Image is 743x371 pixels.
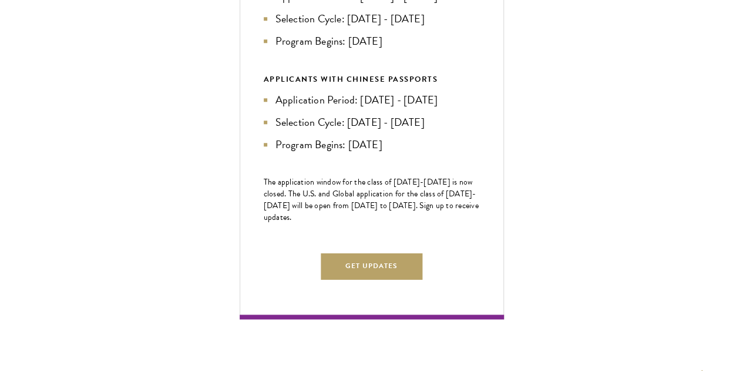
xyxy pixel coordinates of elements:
li: Program Begins: [DATE] [264,136,480,153]
li: Selection Cycle: [DATE] - [DATE] [264,11,480,27]
div: APPLICANTS WITH CHINESE PASSPORTS [264,73,480,86]
li: Program Begins: [DATE] [264,33,480,49]
span: The application window for the class of [DATE]-[DATE] is now closed. The U.S. and Global applicat... [264,176,479,223]
li: Application Period: [DATE] - [DATE] [264,92,480,108]
li: Selection Cycle: [DATE] - [DATE] [264,114,480,131]
button: Get Updates [321,253,423,279]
